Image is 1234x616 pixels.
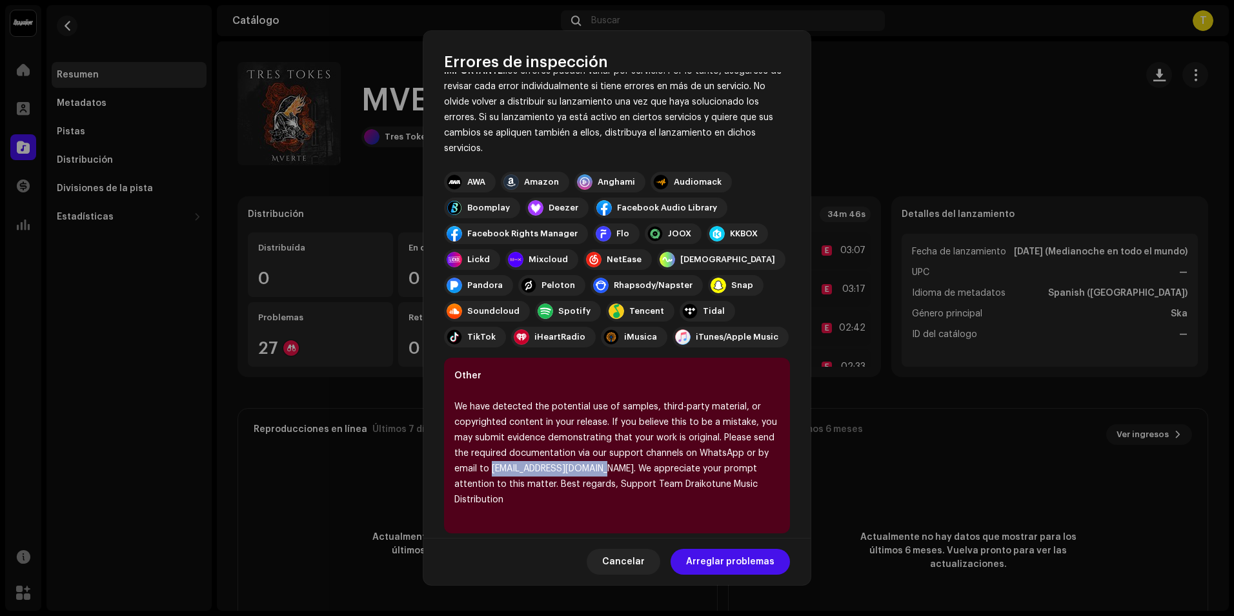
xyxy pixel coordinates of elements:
[534,332,585,342] div: iHeartRadio
[607,254,642,265] div: NetEase
[558,306,591,316] div: Spotify
[467,229,578,239] div: Facebook Rights Manager
[671,549,790,575] button: Arreglar problemas
[629,306,664,316] div: Tencent
[467,332,496,342] div: TikTok
[467,203,510,213] div: Boomplay
[529,254,568,265] div: Mixcloud
[467,254,490,265] div: Lickd
[444,52,608,72] span: Errores de inspección
[598,177,635,187] div: Anghami
[454,371,481,380] b: Other
[616,229,629,239] div: Flo
[444,63,790,156] div: los errores pueden variar por servicio. Por lo tanto, asegúrese de revisar cada error individualm...
[730,229,758,239] div: KKBOX
[703,306,725,316] div: Tidal
[624,332,657,342] div: iMusica
[541,280,575,291] div: Peloton
[668,229,691,239] div: JOOX
[467,280,503,291] div: Pandora
[686,549,774,575] span: Arreglar problemas
[696,332,778,342] div: iTunes/Apple Music
[617,203,717,213] div: Facebook Audio Library
[674,177,722,187] div: Audiomack
[467,177,485,187] div: AWA
[602,549,645,575] span: Cancelar
[680,254,775,265] div: [DEMOGRAPHIC_DATA]
[467,306,520,316] div: Soundcloud
[454,399,780,508] div: We have detected the potential use of samples, third-party material, or copyrighted content in yo...
[549,203,578,213] div: Deezer
[614,280,693,291] div: Rhapsody/Napster
[731,280,753,291] div: Snap
[524,177,559,187] div: Amazon
[587,549,660,575] button: Cancelar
